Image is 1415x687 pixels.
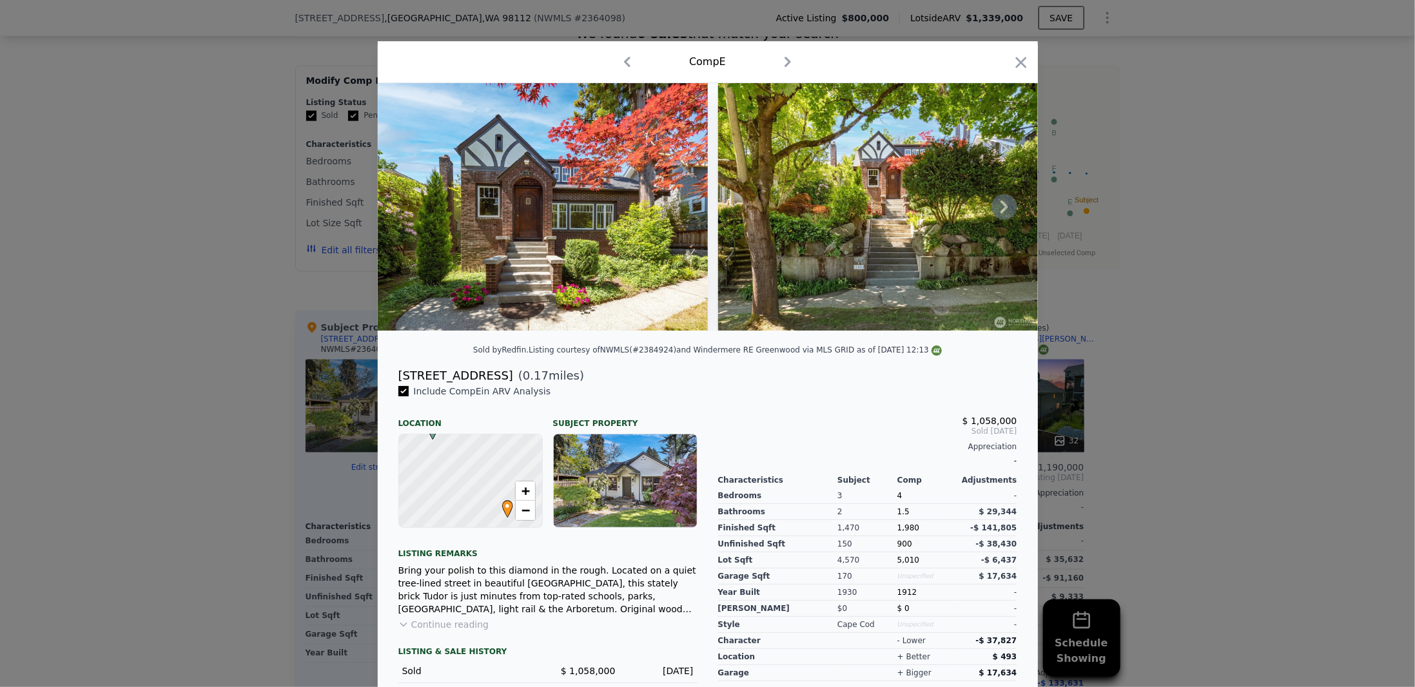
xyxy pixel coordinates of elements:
[897,491,903,500] span: 4
[689,54,726,70] div: Comp E
[979,572,1017,581] span: $ 17,634
[837,536,897,552] div: 150
[957,585,1017,601] div: -
[718,520,838,536] div: Finished Sqft
[976,539,1017,548] span: -$ 38,430
[398,646,698,659] div: LISTING & SALE HISTORY
[897,617,957,633] div: Unspecified
[837,475,897,485] div: Subject
[837,520,897,536] div: 1,470
[979,668,1017,677] span: $ 17,634
[521,502,529,518] span: −
[718,426,1017,436] span: Sold [DATE]
[837,488,897,504] div: 3
[932,345,942,356] img: NWMLS Logo
[993,652,1017,661] span: $ 493
[718,475,838,485] div: Characteristics
[897,504,957,520] div: 1.5
[718,649,838,665] div: location
[897,539,912,548] span: 900
[837,504,897,520] div: 2
[516,481,535,501] a: Zoom in
[897,668,932,678] div: + bigger
[718,665,838,681] div: garage
[398,564,698,615] div: Bring your polish to this diamond in the rough. Located on a quiet tree-lined street in beautiful...
[626,664,694,677] div: [DATE]
[957,475,1017,485] div: Adjustments
[409,386,556,396] span: Include Comp E in ARV Analysis
[957,601,1017,617] div: -
[837,568,897,585] div: 170
[513,367,584,385] span: ( miles)
[718,536,838,552] div: Unfinished Sqft
[837,617,897,633] div: Cape Cod
[979,507,1017,516] span: $ 29,344
[718,568,838,585] div: Garage Sqft
[529,345,942,354] div: Listing courtesy of NWMLS (#2384924) and Windermere RE Greenwood via MLS GRID as of [DATE] 12:13
[499,496,516,516] span: •
[523,369,549,382] span: 0.17
[970,523,1017,532] span: -$ 141,805
[499,500,507,508] div: •
[897,475,957,485] div: Comp
[473,345,529,354] div: Sold by Redfin .
[561,666,616,676] span: $ 1,058,000
[837,552,897,568] div: 4,570
[957,488,1017,504] div: -
[718,452,1017,470] div: -
[837,585,897,601] div: 1930
[897,604,910,613] span: $ 0
[398,408,543,429] div: Location
[516,501,535,520] a: Zoom out
[718,633,838,649] div: character
[981,556,1017,565] span: -$ 6,437
[718,488,838,504] div: Bedrooms
[718,617,838,633] div: Style
[962,416,1017,426] span: $ 1,058,000
[378,83,708,331] img: Property Img
[718,585,838,601] div: Year Built
[718,552,838,568] div: Lot Sqft
[897,635,926,646] div: - lower
[897,523,919,532] span: 1,980
[402,664,538,677] div: Sold
[398,538,698,559] div: Listing remarks
[718,601,838,617] div: [PERSON_NAME]
[521,483,529,499] span: +
[553,408,698,429] div: Subject Property
[897,568,957,585] div: Unspecified
[897,585,957,601] div: 1912
[398,618,489,631] button: Continue reading
[976,636,1017,645] span: -$ 37,827
[718,441,1017,452] div: Appreciation
[718,83,1048,331] img: Property Img
[897,652,930,662] div: + better
[897,556,919,565] span: 5,010
[398,367,513,385] div: [STREET_ADDRESS]
[957,617,1017,633] div: -
[718,504,838,520] div: Bathrooms
[837,601,897,617] div: $0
